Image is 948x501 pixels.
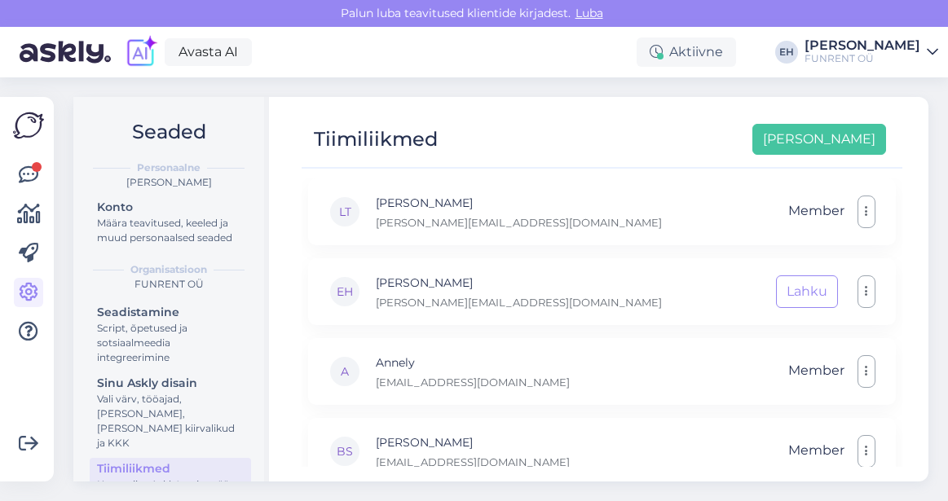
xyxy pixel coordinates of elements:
div: Script, õpetused ja sotsiaalmeedia integreerimine [97,321,244,365]
p: [PERSON_NAME] [376,274,662,292]
button: Lahku [776,275,838,308]
button: [PERSON_NAME] [752,124,886,155]
div: FUNRENT OÜ [805,52,920,65]
a: [PERSON_NAME]FUNRENT OÜ [805,39,938,65]
div: LT [328,196,361,228]
div: EH [775,41,798,64]
div: BS [328,435,361,468]
p: [EMAIL_ADDRESS][DOMAIN_NAME] [376,455,570,469]
b: Organisatsioon [130,262,207,277]
div: FUNRENT OÜ [86,277,251,292]
p: [PERSON_NAME] [376,194,662,212]
div: Tiimiliikmed [314,124,438,155]
p: Annely [376,354,570,371]
p: [PERSON_NAME][EMAIL_ADDRESS][DOMAIN_NAME] [376,295,662,310]
p: [PERSON_NAME] [376,433,570,451]
a: Sinu Askly disainVali värv, tööajad, [PERSON_NAME], [PERSON_NAME] kiirvalikud ja KKK [90,372,251,453]
img: Askly Logo [13,110,44,141]
div: EH [328,275,361,308]
span: Member [788,435,844,468]
div: A [328,355,361,388]
p: [EMAIL_ADDRESS][DOMAIN_NAME] [376,375,570,389]
a: KontoMäära teavitused, keeled ja muud personaalsed seaded [90,196,251,248]
div: Määra teavitused, keeled ja muud personaalsed seaded [97,216,244,245]
p: [PERSON_NAME][EMAIL_ADDRESS][DOMAIN_NAME] [376,215,662,230]
b: Personaalne [137,160,201,175]
div: Seadistamine [97,304,244,321]
a: Avasta AI [165,38,252,66]
div: [PERSON_NAME] [805,39,920,52]
img: explore-ai [124,35,158,69]
a: SeadistamineScript, õpetused ja sotsiaalmeedia integreerimine [90,301,251,367]
span: Luba [571,6,608,20]
h2: Seaded [86,116,251,147]
div: Konto [97,199,244,216]
span: Member [788,196,844,228]
div: Aktiivne [637,37,736,67]
div: Tiimiliikmed [97,460,244,477]
div: [PERSON_NAME] [86,175,251,190]
div: Vali värv, tööajad, [PERSON_NAME], [PERSON_NAME] kiirvalikud ja KKK [97,392,244,450]
span: Member [788,355,844,388]
div: Sinu Askly disain [97,375,244,392]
